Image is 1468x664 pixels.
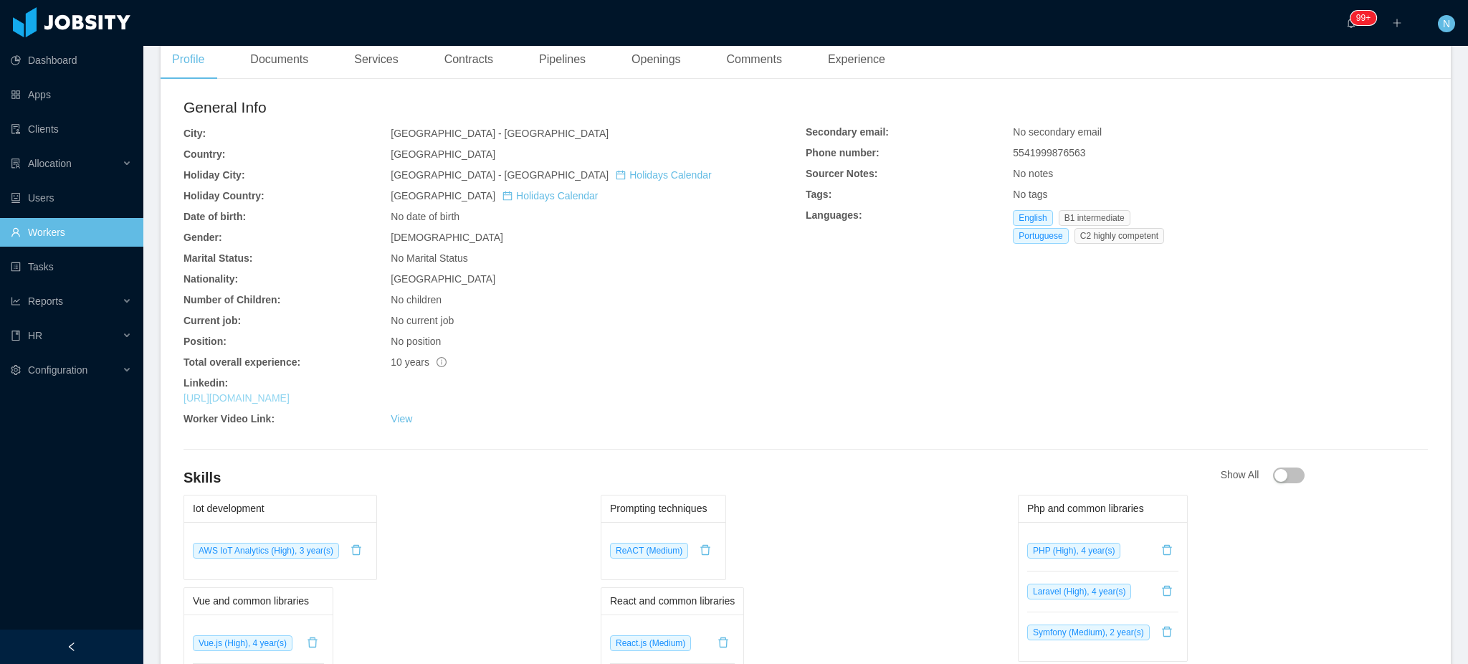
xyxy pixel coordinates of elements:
b: Nationality: [183,273,238,285]
div: Prompting techniques [610,495,717,522]
b: Tags: [806,189,831,200]
div: Experience [816,39,897,80]
button: icon: delete [1155,580,1178,603]
b: Number of Children: [183,294,280,305]
span: Portuguese [1013,228,1068,244]
div: Services [343,39,409,80]
span: No children [391,294,442,305]
b: Total overall experience: [183,356,300,368]
button: icon: delete [712,632,735,655]
b: Phone number: [806,147,880,158]
div: Documents [239,39,320,80]
span: [GEOGRAPHIC_DATA] [391,190,598,201]
span: Allocation [28,158,72,169]
span: React.js (Medium) [610,635,691,651]
i: icon: plus [1392,18,1402,28]
span: [DEMOGRAPHIC_DATA] [391,232,503,243]
a: icon: calendarHolidays Calendar [502,190,598,201]
a: icon: userWorkers [11,218,132,247]
b: City: [183,128,206,139]
span: No notes [1013,168,1053,179]
span: English [1013,210,1052,226]
div: React and common libraries [610,588,735,615]
span: N [1443,15,1450,32]
b: Holiday Country: [183,190,264,201]
div: Contracts [433,39,505,80]
b: Date of birth: [183,211,246,222]
b: Gender: [183,232,222,243]
a: icon: appstoreApps [11,80,132,109]
span: Symfony (Medium), 2 year(s) [1027,625,1150,640]
a: icon: profileTasks [11,252,132,281]
div: Profile [161,39,216,80]
a: icon: robotUsers [11,184,132,212]
i: icon: book [11,331,21,341]
span: [GEOGRAPHIC_DATA] - [GEOGRAPHIC_DATA] [391,128,609,139]
span: PHP (High), 4 year(s) [1027,543,1120,559]
span: [GEOGRAPHIC_DATA] [391,273,495,285]
b: Secondary email: [806,126,889,138]
span: Vue.js (High), 4 year(s) [193,635,292,651]
a: icon: pie-chartDashboard [11,46,132,75]
button: icon: delete [345,539,368,562]
b: Linkedin: [183,377,228,389]
sup: 1693 [1350,11,1376,25]
span: Show All [1221,469,1305,480]
button: icon: delete [1155,539,1178,562]
span: No Marital Status [391,252,467,264]
i: icon: solution [11,158,21,169]
span: C2 highly competent [1074,228,1164,244]
b: Languages: [806,209,862,221]
i: icon: setting [11,365,21,375]
a: icon: auditClients [11,115,132,143]
span: No date of birth [391,211,459,222]
b: Holiday City: [183,169,245,181]
b: Sourcer Notes: [806,168,877,179]
i: icon: calendar [616,170,626,180]
div: Iot development [193,495,368,522]
span: No current job [391,315,454,326]
button: icon: delete [694,539,717,562]
div: No tags [1013,187,1428,202]
span: No position [391,336,441,347]
button: icon: delete [301,632,324,655]
span: HR [28,330,42,341]
div: Vue and common libraries [193,588,324,615]
span: [GEOGRAPHIC_DATA] - [GEOGRAPHIC_DATA] [391,169,711,181]
span: B1 intermediate [1059,210,1130,226]
span: Reports [28,295,63,307]
i: icon: bell [1346,18,1356,28]
h4: Skills [183,468,1221,488]
span: info-circle [437,357,447,367]
b: Position: [183,336,227,347]
a: View [391,413,412,425]
span: AWS IoT Analytics (High), 3 year(s) [193,543,339,559]
button: icon: delete [1155,621,1178,644]
span: 5541999876563 [1013,147,1085,158]
div: Pipelines [528,39,597,80]
i: icon: calendar [502,191,513,201]
span: ReACT (Medium) [610,543,688,559]
b: Current job: [183,315,241,326]
span: Configuration [28,364,87,376]
div: Php and common libraries [1027,495,1178,522]
i: icon: line-chart [11,296,21,306]
a: [URL][DOMAIN_NAME] [183,392,290,404]
div: Comments [715,39,793,80]
span: 10 years [391,356,447,368]
b: Country: [183,148,225,160]
span: Laravel (High), 4 year(s) [1027,584,1131,599]
h2: General Info [183,96,806,119]
span: No secondary email [1013,126,1102,138]
b: Marital Status: [183,252,252,264]
b: Worker Video Link: [183,413,275,425]
span: [GEOGRAPHIC_DATA] [391,148,495,160]
a: icon: calendarHolidays Calendar [616,169,711,181]
div: Openings [620,39,692,80]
